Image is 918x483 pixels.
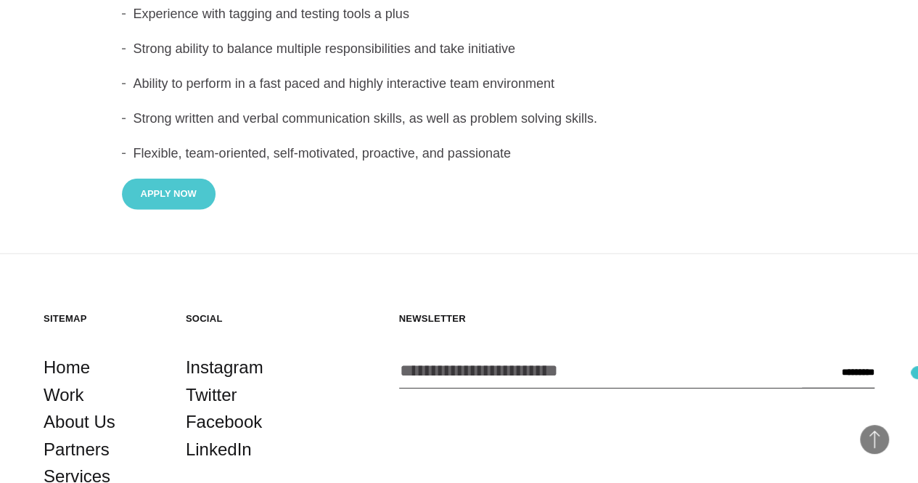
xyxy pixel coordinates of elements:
h5: Sitemap [44,312,164,325]
li: Strong ability to balance multiple responsibilities and take initiative [122,38,797,60]
a: Work [44,381,84,409]
h5: Newsletter [399,312,874,325]
a: Partners [44,436,110,463]
a: Home [44,354,90,381]
a: LinkedIn [186,436,252,463]
button: Apply Now [122,179,216,210]
a: Twitter [186,381,237,409]
li: Flexible, team-oriented, self-motivated, proactive, and passionate [122,142,797,164]
h5: Social [186,312,306,325]
button: Back to Top [860,425,889,454]
a: About Us [44,408,115,436]
li: Ability to perform in a fast paced and highly interactive team environment [122,73,797,94]
li: Strong written and verbal communication skills, as well as problem solving skills. [122,107,797,129]
a: Instagram [186,354,263,381]
li: Experience with tagging and testing tools a plus [122,3,797,25]
a: Facebook [186,408,262,436]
